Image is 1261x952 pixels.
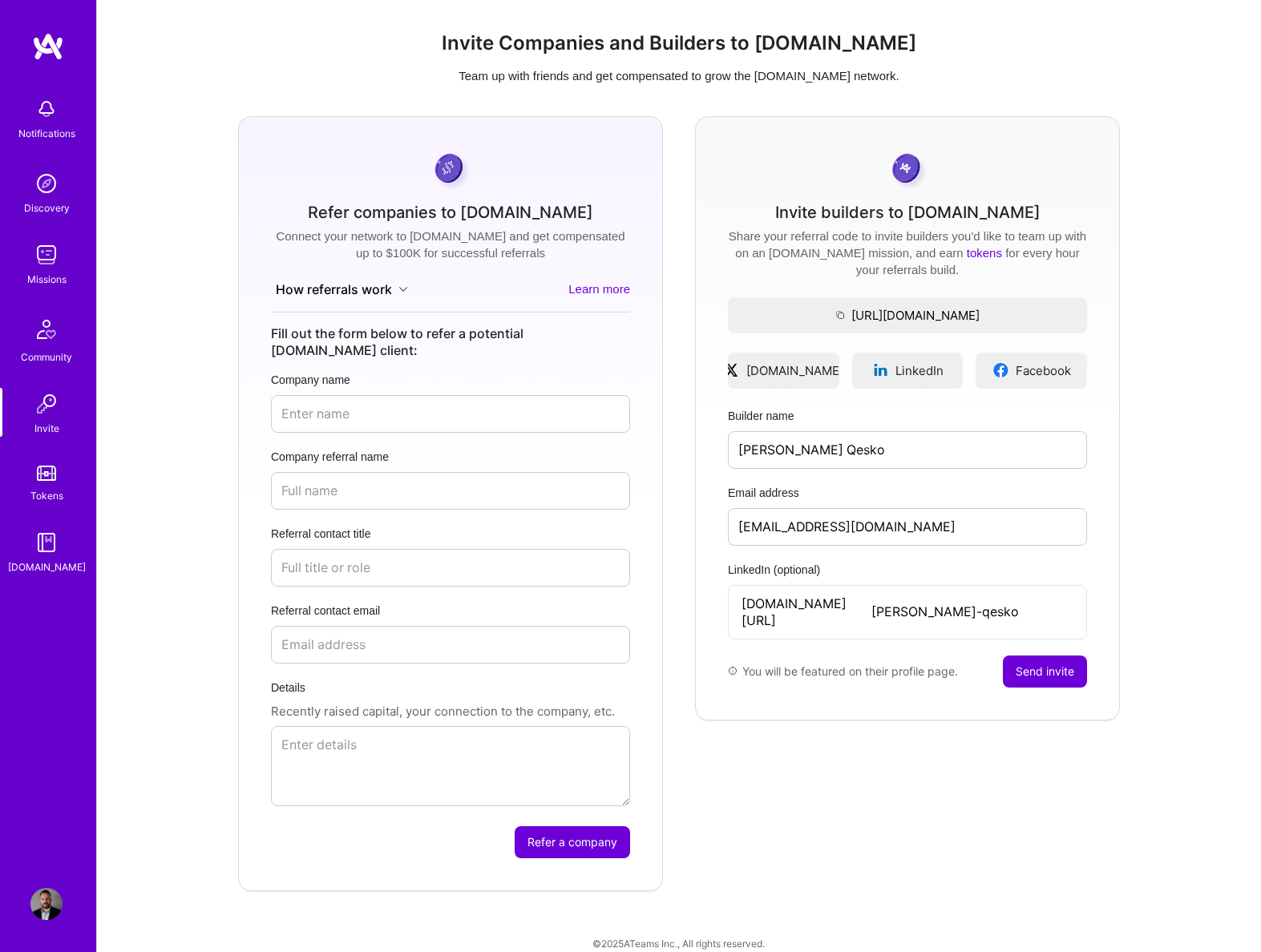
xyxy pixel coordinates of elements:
input: username... [871,603,1073,620]
img: guide book [30,526,63,559]
input: Email address [271,626,630,664]
img: bell [30,93,63,125]
input: Full title or role [271,549,630,587]
img: Invite [30,388,63,420]
div: Fill out the form below to refer a potential [DOMAIN_NAME] client: [271,325,630,359]
span: [URL][DOMAIN_NAME] [728,307,1087,324]
div: Discovery [24,200,70,216]
button: How referrals work [271,280,413,299]
div: Share your referral code to invite builders you'd like to team up with on an [DOMAIN_NAME] missio... [728,228,1087,278]
img: xLogo [723,362,740,378]
label: Company referral name [271,449,630,466]
p: Team up with friends and get compensated to grow the [DOMAIN_NAME] network. [110,67,1248,84]
a: tokens [967,246,1002,260]
label: Email address [728,485,1087,502]
label: Company name [271,372,630,389]
div: Connect your network to [DOMAIN_NAME] and get compensated up to $100K for successful referrals [271,228,630,261]
img: tokens [37,466,56,481]
span: [DOMAIN_NAME][URL] [742,595,871,629]
img: Community [27,310,66,349]
div: Invite builders to [DOMAIN_NAME] [775,204,1041,221]
img: discovery [30,167,63,200]
h1: Invite Companies and Builders to [DOMAIN_NAME] [110,32,1248,55]
img: grayCoin [887,149,929,192]
div: Tokens [30,487,63,504]
span: LinkedIn [895,362,944,379]
button: Send invite [1003,656,1087,688]
div: You will be featured on their profile page. [728,656,958,688]
div: Missions [27,271,67,288]
span: [DOMAIN_NAME] [746,362,843,379]
span: Facebook [1016,362,1071,379]
input: Full name [271,472,630,510]
a: Facebook [976,353,1087,389]
a: LinkedIn [852,353,964,389]
label: Details [271,680,630,696]
div: [DOMAIN_NAME] [8,559,86,575]
div: Notifications [18,125,75,142]
img: logo [32,32,64,61]
a: [DOMAIN_NAME] [728,353,839,389]
label: Referral contact email [271,603,630,619]
a: User Avatar [26,888,67,920]
label: LinkedIn (optional) [728,562,1087,579]
img: facebookLogo [992,362,1009,378]
input: Email address [728,508,1087,546]
button: [URL][DOMAIN_NAME] [728,297,1087,333]
img: User Avatar [30,888,63,920]
label: Builder name [728,408,1087,425]
img: linkedinLogo [872,362,889,378]
div: Refer companies to [DOMAIN_NAME] [308,204,593,221]
input: Enter name [271,395,630,433]
div: Invite [34,420,59,437]
p: Recently raised capital, your connection to the company, etc. [271,703,630,720]
a: Learn more [568,280,630,299]
div: Community [21,349,72,365]
img: purpleCoin [430,149,471,192]
label: Referral contact title [271,526,630,543]
button: Refer a company [515,826,630,858]
input: Full name [728,431,1087,469]
img: teamwork [30,239,63,271]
